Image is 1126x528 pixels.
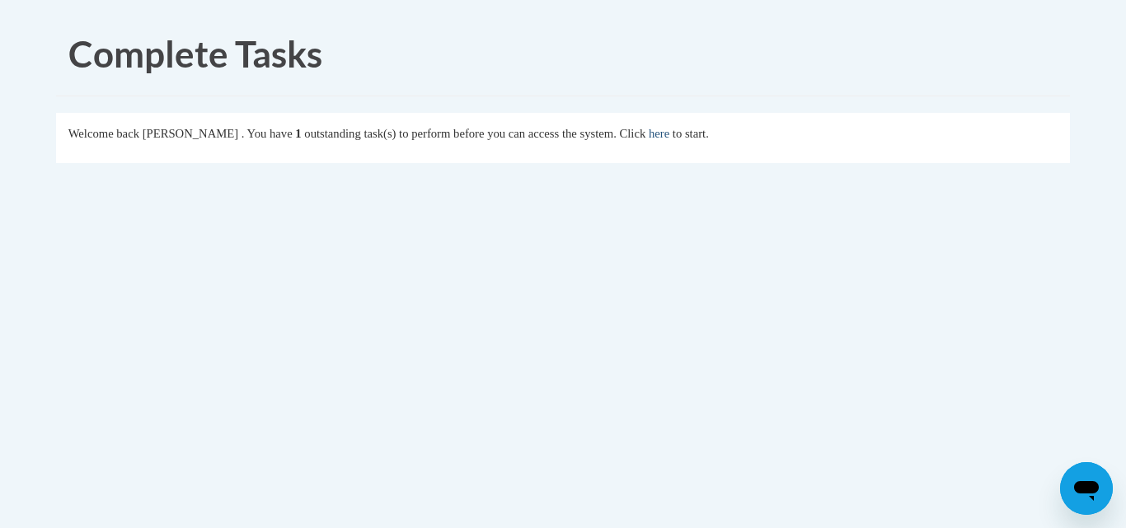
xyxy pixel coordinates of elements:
[242,127,293,140] span: . You have
[143,127,238,140] span: [PERSON_NAME]
[673,127,709,140] span: to start.
[649,127,669,140] a: here
[68,32,322,75] span: Complete Tasks
[1060,462,1113,515] iframe: Button to launch messaging window
[68,127,139,140] span: Welcome back
[304,127,645,140] span: outstanding task(s) to perform before you can access the system. Click
[295,127,301,140] span: 1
